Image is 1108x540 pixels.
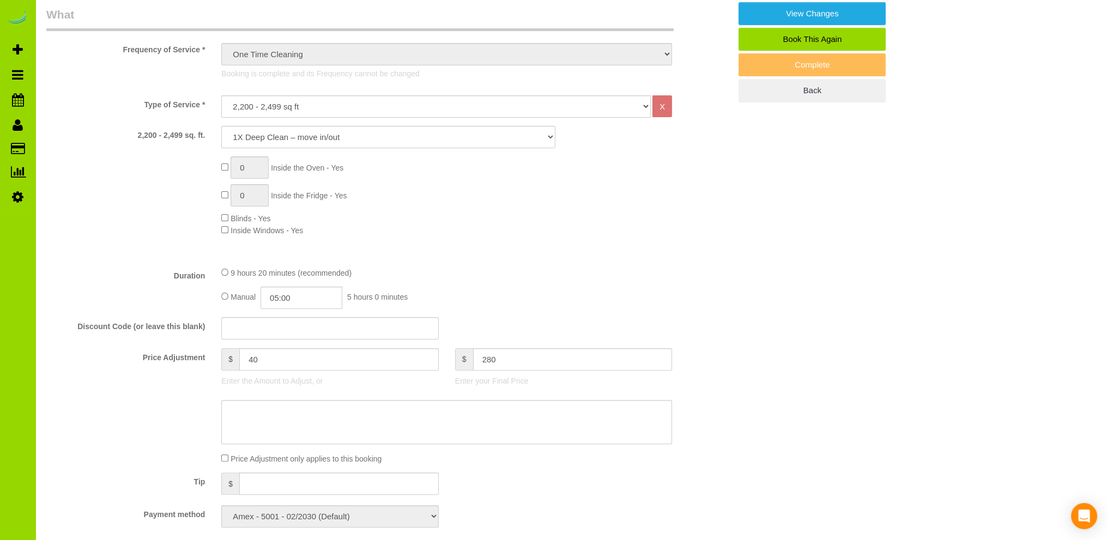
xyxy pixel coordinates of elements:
label: Type of Service * [38,95,213,110]
span: Inside Windows - Yes [231,226,303,235]
span: Price Adjustment only applies to this booking [231,454,382,463]
div: Open Intercom Messenger [1071,503,1097,529]
input: final price [473,348,673,371]
a: Back [738,79,886,102]
img: Automaid Logo [7,11,28,26]
label: Discount Code (or leave this blank) [38,317,213,332]
span: $ [221,472,239,495]
label: Tip [38,472,213,487]
span: $ [455,348,473,371]
span: 9 hours 20 minutes (recommended) [231,269,352,277]
p: Booking is complete and its Frequency cannot be changed [221,68,672,79]
label: Duration [38,266,213,281]
a: View Changes [738,2,886,25]
p: Enter your Final Price [455,375,672,386]
legend: What [46,7,674,31]
span: Manual [231,293,256,301]
span: Inside the Oven - Yes [271,163,343,172]
label: Payment method [38,505,213,520]
span: 5 hours 0 minutes [347,293,408,301]
a: Book This Again [738,28,886,51]
label: Price Adjustment [38,348,213,363]
p: Enter the Amount to Adjust, or [221,375,438,386]
span: Blinds - Yes [231,214,270,223]
span: $ [221,348,239,371]
label: 2,200 - 2,499 sq. ft. [38,126,213,141]
span: Inside the Fridge - Yes [271,191,347,200]
label: Frequency of Service * [38,40,213,55]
